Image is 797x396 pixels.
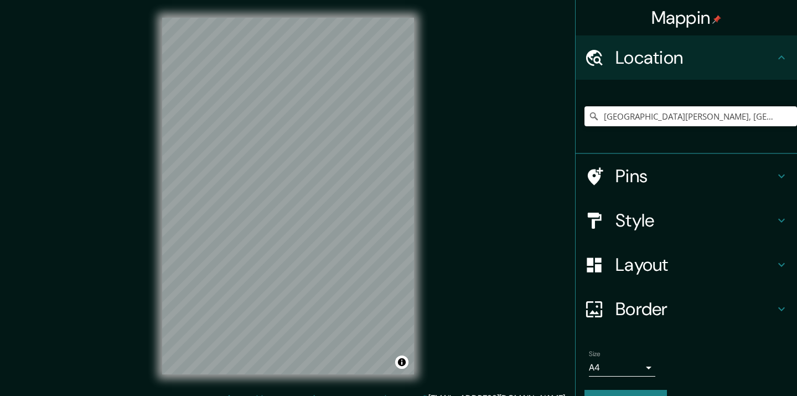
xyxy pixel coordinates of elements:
[576,35,797,80] div: Location
[589,349,601,359] label: Size
[584,106,797,126] input: Pick your city or area
[576,198,797,243] div: Style
[651,7,722,29] h4: Mappin
[576,243,797,287] div: Layout
[589,359,655,377] div: A4
[576,154,797,198] div: Pins
[712,15,721,24] img: pin-icon.png
[615,165,775,187] h4: Pins
[615,47,775,69] h4: Location
[395,356,408,369] button: Toggle attribution
[576,287,797,331] div: Border
[615,298,775,320] h4: Border
[162,18,414,374] canvas: Map
[615,209,775,232] h4: Style
[615,254,775,276] h4: Layout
